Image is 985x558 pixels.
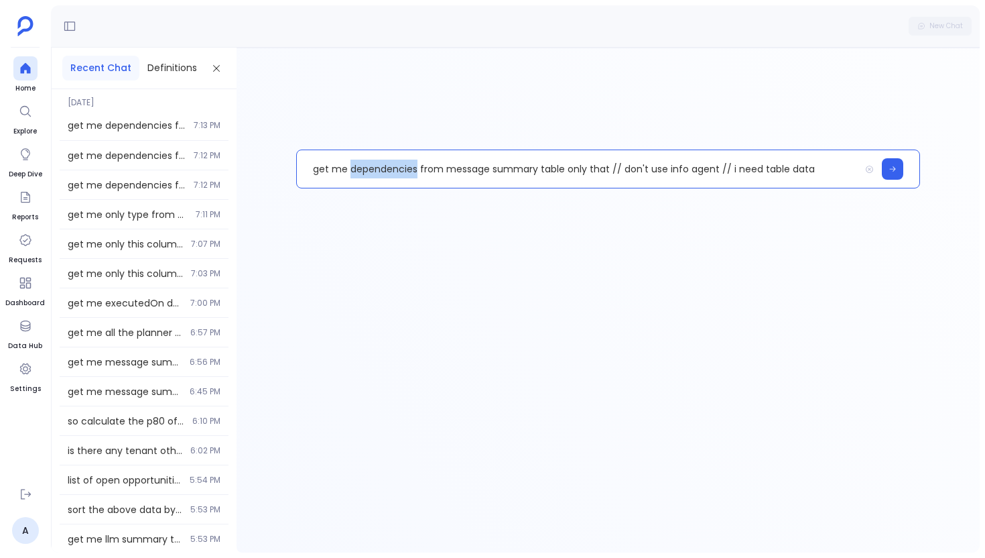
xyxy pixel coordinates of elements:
a: Requests [9,228,42,266]
span: get me only this column from executedon message summary [68,237,183,251]
span: 7:03 PM [191,268,220,279]
span: 7:11 PM [196,209,220,220]
span: Requests [9,255,42,266]
a: Dashboard [5,271,45,309]
span: 7:13 PM [194,120,220,131]
span: get me only type from message summary table [68,208,188,221]
span: 7:00 PM [190,298,220,309]
span: 6:02 PM [190,445,220,456]
span: get me message summary data important columns [68,385,182,398]
a: Home [13,56,38,94]
a: Explore [13,99,38,137]
span: 5:53 PM [190,504,220,515]
span: get me dependencies from message summary table only that // don't use info agent [68,149,186,162]
button: Definitions [139,56,205,80]
span: [DATE] [60,89,228,108]
span: 5:54 PM [190,475,220,486]
span: 7:07 PM [191,239,220,249]
span: get me llm summary table [68,533,182,546]
a: A [12,517,39,544]
img: petavue logo [17,16,34,36]
a: Settings [10,357,41,394]
span: is there any tenant other then MADHUTST2 [68,444,182,457]
span: Deep Dive [9,169,42,180]
a: Reports [12,185,38,223]
span: Home [13,83,38,94]
span: get me dependencies from message summary table only that [68,178,186,192]
span: 6:57 PM [190,327,220,338]
span: sort the above data by billing city [68,503,182,516]
span: Settings [10,384,41,394]
a: Data Hub [8,314,42,351]
button: Recent Chat [62,56,139,80]
span: get me executedOn data from llm summary table [68,296,182,310]
a: Deep Dive [9,142,42,180]
span: 6:45 PM [190,386,220,397]
span: list of open opportunities [68,473,182,487]
span: 6:56 PM [190,357,220,368]
span: 6:10 PM [192,416,220,427]
span: 7:12 PM [194,150,220,161]
span: get me message summary data including all the columns [68,355,182,369]
span: 7:12 PM [194,180,220,190]
span: get me only this column from tenantId message summary [68,267,183,280]
span: 5:53 PM [190,534,220,545]
span: Dashboard [5,298,45,309]
p: get me dependencies from message summary table only that // don't use info agent // i need table ... [297,152,860,186]
span: Reports [12,212,38,223]
span: so calculate the p80 of the latency for planner [68,414,184,428]
span: Explore [13,126,38,137]
span: get me dependencies from message summary table only that // don't use info agent // i need table ... [68,119,186,132]
span: Data Hub [8,341,42,351]
span: get me all the planner llm call details [68,326,182,339]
